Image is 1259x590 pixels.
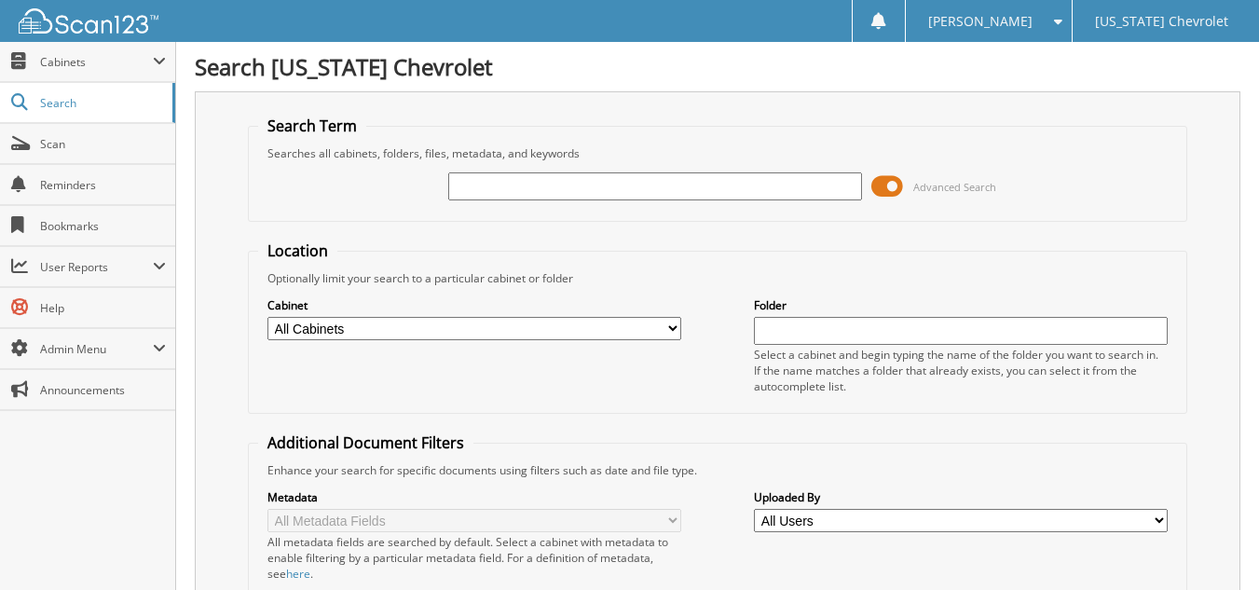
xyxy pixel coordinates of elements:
[258,240,337,261] legend: Location
[195,51,1240,82] h1: Search [US_STATE] Chevrolet
[928,16,1033,27] span: [PERSON_NAME]
[40,300,166,316] span: Help
[1166,501,1259,590] iframe: Chat Widget
[267,297,681,313] label: Cabinet
[267,489,681,505] label: Metadata
[913,180,996,194] span: Advanced Search
[40,382,166,398] span: Announcements
[754,489,1168,505] label: Uploaded By
[258,116,366,136] legend: Search Term
[40,259,153,275] span: User Reports
[40,341,153,357] span: Admin Menu
[258,432,473,453] legend: Additional Document Filters
[40,177,166,193] span: Reminders
[258,270,1177,286] div: Optionally limit your search to a particular cabinet or folder
[19,8,158,34] img: scan123-logo-white.svg
[40,95,163,111] span: Search
[286,566,310,582] a: here
[267,534,681,582] div: All metadata fields are searched by default. Select a cabinet with metadata to enable filtering b...
[40,218,166,234] span: Bookmarks
[754,297,1168,313] label: Folder
[754,347,1168,394] div: Select a cabinet and begin typing the name of the folder you want to search in. If the name match...
[258,462,1177,478] div: Enhance your search for specific documents using filters such as date and file type.
[258,145,1177,161] div: Searches all cabinets, folders, files, metadata, and keywords
[40,54,153,70] span: Cabinets
[40,136,166,152] span: Scan
[1095,16,1228,27] span: [US_STATE] Chevrolet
